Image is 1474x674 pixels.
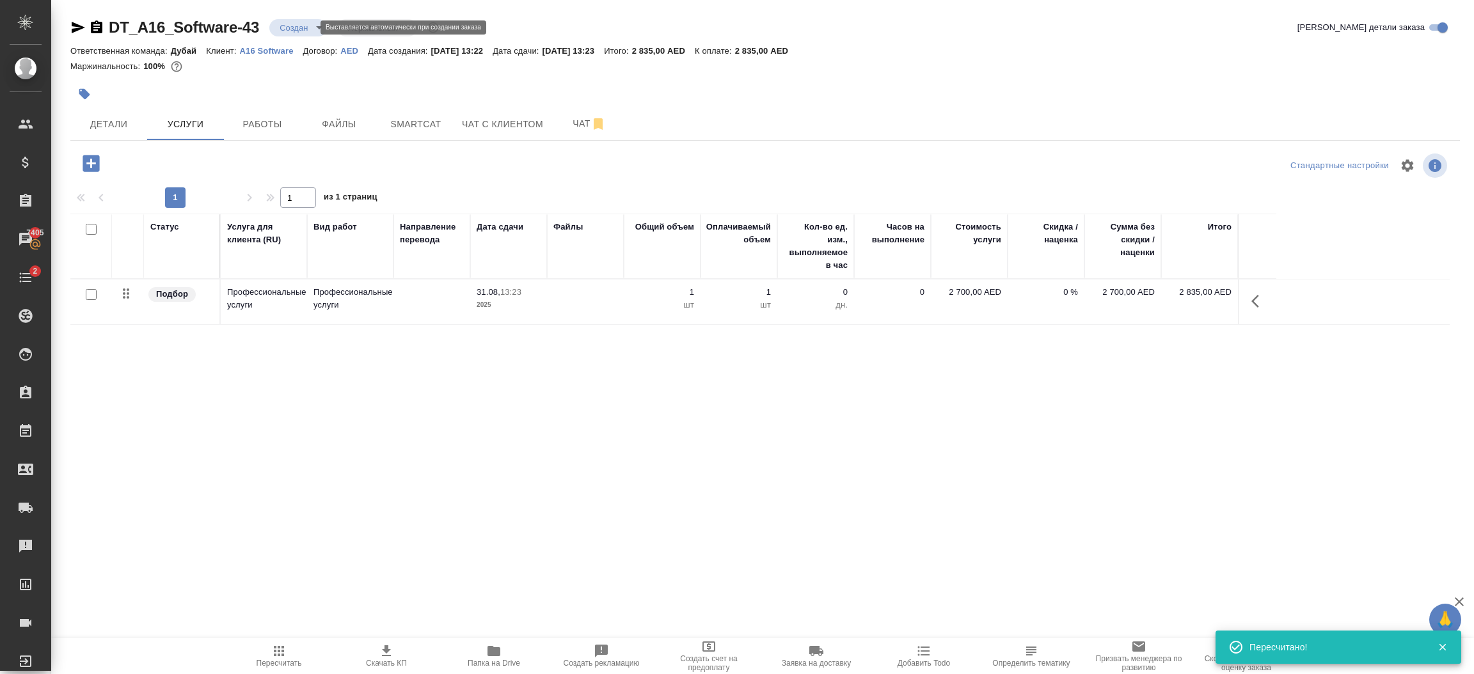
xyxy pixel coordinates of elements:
[171,46,207,56] p: Дубай
[89,20,104,35] button: Скопировать ссылку
[313,221,357,233] div: Вид работ
[143,61,168,71] p: 100%
[590,116,606,132] svg: Отписаться
[240,46,303,56] p: A16 Software
[477,299,541,311] p: 2025
[477,287,500,297] p: 31.08,
[368,46,431,56] p: Дата создания:
[1434,606,1456,633] span: 🙏
[1287,156,1392,176] div: split button
[559,116,620,132] span: Чат
[400,221,464,246] div: Направление перевода
[477,221,523,233] div: Дата сдачи
[1091,286,1155,299] p: 2 700,00 AED
[232,116,293,132] span: Работы
[70,80,99,108] button: Добавить тэг
[269,19,327,36] div: Создан
[337,19,416,36] div: Создан
[109,19,259,36] a: DT_A16_Software-43
[1014,286,1078,299] p: 0 %
[707,286,771,299] p: 1
[385,116,447,132] span: Smartcat
[1244,286,1274,317] button: Показать кнопки
[70,61,143,71] p: Маржинальность:
[630,286,694,299] p: 1
[303,46,341,56] p: Договор:
[635,221,694,233] div: Общий объем
[1423,153,1450,178] span: Посмотреть информацию
[937,221,1001,246] div: Стоимость услуги
[156,288,188,301] p: Подбор
[1392,150,1423,181] span: Настроить таблицу
[1429,641,1455,653] button: Закрыть
[227,221,301,246] div: Услуга для клиента (RU)
[313,286,387,311] p: Профессиональные услуги
[784,221,848,272] div: Кол-во ед. изм., выполняемое в час
[784,286,848,299] p: 0
[604,46,631,56] p: Итого:
[431,46,493,56] p: [DATE] 13:22
[240,45,303,56] a: A16 Software
[1091,221,1155,259] div: Сумма без скидки / наценки
[500,287,521,297] p: 13:23
[553,221,583,233] div: Файлы
[1249,641,1418,654] div: Пересчитано!
[784,299,848,311] p: дн.
[630,299,694,311] p: шт
[1208,221,1232,233] div: Итого
[707,299,771,311] p: шт
[1014,221,1078,246] div: Скидка / наценка
[19,226,51,239] span: 7405
[74,150,109,176] button: Добавить услугу
[206,46,239,56] p: Клиент:
[854,279,931,324] td: 0
[168,58,185,75] button: 0.00 AED;
[493,46,542,56] p: Дата сдачи:
[632,46,695,56] p: 2 835,00 AED
[276,22,312,33] button: Создан
[340,46,368,56] p: AED
[25,265,45,278] span: 2
[462,116,543,132] span: Чат с клиентом
[340,45,368,56] a: AED
[70,20,86,35] button: Скопировать ссылку для ЯМессенджера
[150,221,179,233] div: Статус
[70,46,171,56] p: Ответственная команда:
[425,19,441,36] button: Доп статусы указывают на важность/срочность заказа
[227,286,301,311] p: Профессиональные услуги
[937,286,1001,299] p: 2 700,00 AED
[3,262,48,294] a: 2
[1429,604,1461,636] button: 🙏
[695,46,735,56] p: К оплате:
[344,22,401,33] button: Нормальный
[735,46,798,56] p: 2 835,00 AED
[324,189,377,208] span: из 1 страниц
[308,116,370,132] span: Файлы
[3,223,48,255] a: 7405
[543,46,605,56] p: [DATE] 13:23
[1297,21,1425,34] span: [PERSON_NAME] детали заказа
[155,116,216,132] span: Услуги
[706,221,771,246] div: Оплачиваемый объем
[860,221,924,246] div: Часов на выполнение
[78,116,139,132] span: Детали
[1168,286,1232,299] p: 2 835,00 AED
